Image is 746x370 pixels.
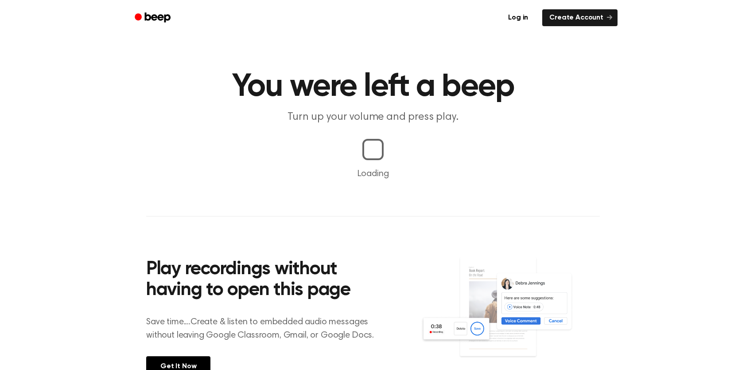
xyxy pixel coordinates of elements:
p: Save time....Create & listen to embedded audio messages without leaving Google Classroom, Gmail, ... [146,315,385,342]
a: Log in [499,8,537,28]
h2: Play recordings without having to open this page [146,259,385,301]
p: Turn up your volume and press play. [203,110,543,125]
a: Beep [128,9,179,27]
h1: You were left a beep [146,71,600,103]
p: Loading [11,167,735,181]
a: Create Account [542,9,618,26]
